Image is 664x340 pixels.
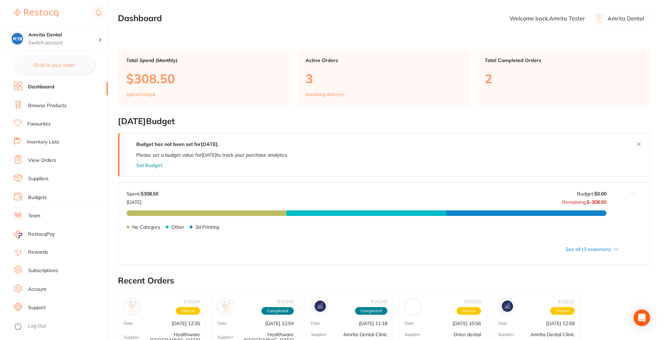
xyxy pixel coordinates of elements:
a: Rewards [28,249,48,256]
a: Total Spend (Monthly)$308.50spend inSept [118,49,292,105]
a: Dashboard [28,84,54,90]
button: Log Out [14,321,106,332]
p: Total Spend (Monthly) [126,58,283,63]
a: Browse Products [28,102,67,109]
p: Date [498,321,508,326]
img: RestocqPay [14,230,22,238]
p: Date [124,321,133,326]
p: # 16344 [183,299,200,304]
img: Amrita Dental Clinic [500,300,513,313]
a: Restocq Logo [14,5,58,21]
p: Other [171,224,184,230]
p: No Category [132,224,160,230]
p: Amrita Dental Clinic [343,332,387,337]
a: Active Orders3Awaiting delivery [297,49,471,105]
p: Amrita Dental Clinic [531,332,575,337]
strong: $-308.50 [587,199,606,205]
p: Welcome back, Amrita Tester [510,15,585,21]
div: Open Intercom Messenger [633,310,650,326]
p: [DATE] 11:18 [359,321,387,326]
a: Inventory Lists [27,139,59,146]
a: Account [28,286,46,293]
h2: [DATE] Budget [118,116,650,126]
a: Log Out [28,323,46,330]
a: Suppliers [28,175,49,182]
img: Amrita Dental Clinic [313,300,326,313]
p: Remaining: [562,197,606,205]
p: [DATE] 12:35 [172,321,200,326]
button: Set Budget [136,163,162,168]
img: Healthware Australia [126,300,139,313]
h2: Dashboard [118,14,162,23]
strong: Budget has not been set for [DATE] . [136,141,218,147]
span: Placed [550,307,575,315]
p: Supplier [498,332,514,337]
p: [DATE] 12:04 [265,321,294,326]
p: Total Completed Orders [485,58,642,63]
p: # 16309 [464,299,481,304]
span: Placed [457,307,481,315]
p: 2 [485,71,642,86]
p: Budget: [577,191,606,197]
p: # 15212 [558,299,575,304]
span: Completed [261,307,294,315]
p: [DATE] [127,197,158,205]
p: Amrita Dental [607,15,644,21]
button: $0.00 in your order [14,57,94,73]
p: Supplier [311,332,327,337]
p: # 16343 [277,299,294,304]
p: Switch account [28,40,98,46]
p: Orien dental [454,332,481,337]
h4: Amrita Dental [28,32,98,38]
p: Active Orders [305,58,463,63]
strong: $0.00 [594,191,606,197]
p: 3d Printing [195,224,219,230]
a: Total Completed Orders2 [476,49,650,105]
p: Supplier [405,332,420,337]
a: RestocqPay [14,230,55,238]
p: Awaiting delivery [305,91,344,97]
img: Amrita Dental [11,32,25,46]
p: Date [405,321,414,326]
p: [DATE] 10:56 [452,321,481,326]
p: Date [217,321,227,326]
a: Subscriptions [28,267,58,274]
h2: Recent Orders [118,276,650,286]
span: Placed [176,307,200,315]
p: Supplier [217,335,233,340]
p: Date [311,321,320,326]
strong: $308.50 [141,191,158,197]
img: Orien dental [406,300,420,313]
a: Support [28,304,46,311]
p: # 16340 [371,299,387,304]
span: RestocqPay [28,231,55,238]
p: spend in Sept [126,91,155,97]
a: Budgets [28,194,47,201]
p: Supplier [124,335,139,340]
span: Completed [355,307,387,315]
a: View Orders [28,157,56,164]
a: Favourites [27,121,51,128]
img: Healthware Australia [219,300,232,313]
p: $308.50 [126,71,283,86]
p: [DATE] 12:59 [546,321,575,326]
p: Please set a budget value for [DATE] to track your purchase analytics. [136,152,288,158]
img: Restocq Logo [14,9,58,17]
a: Team [28,212,40,219]
p: Spent: [127,191,158,197]
p: 3 [305,71,463,86]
